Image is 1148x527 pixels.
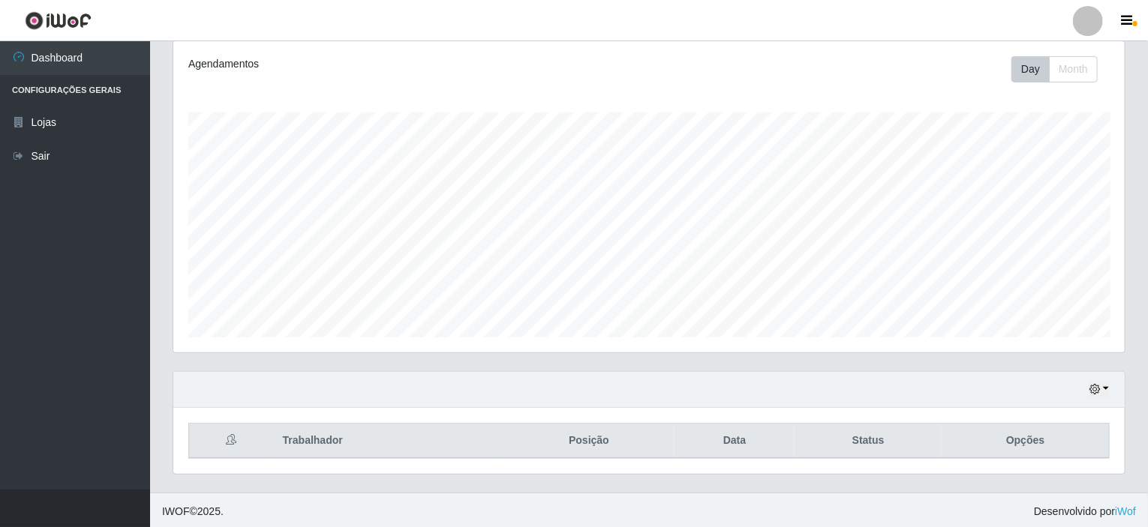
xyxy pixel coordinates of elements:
[1011,56,1110,82] div: Toolbar with button groups
[274,424,503,459] th: Trabalhador
[1011,56,1050,82] button: Day
[162,505,190,517] span: IWOF
[1011,56,1098,82] div: First group
[1049,56,1098,82] button: Month
[162,504,224,520] span: © 2025 .
[1034,504,1136,520] span: Desenvolvido por
[188,56,559,72] div: Agendamentos
[942,424,1109,459] th: Opções
[1115,505,1136,517] a: iWof
[795,424,942,459] th: Status
[675,424,795,459] th: Data
[503,424,675,459] th: Posição
[25,11,92,30] img: CoreUI Logo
